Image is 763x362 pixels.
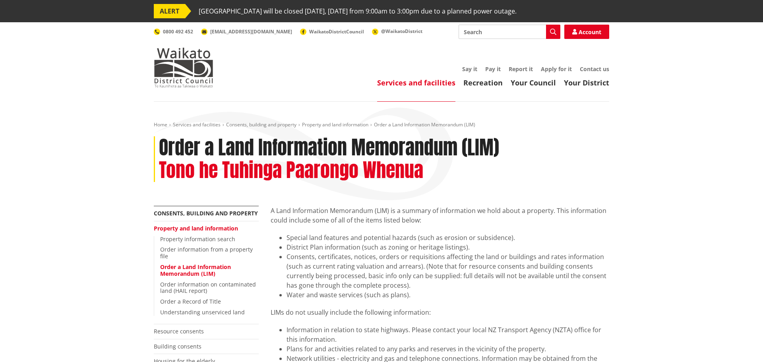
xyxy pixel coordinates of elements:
a: Services and facilities [173,121,221,128]
a: WaikatoDistrictCouncil [300,28,364,35]
a: Order a Record of Title [160,298,221,305]
span: [EMAIL_ADDRESS][DOMAIN_NAME] [210,28,292,35]
li: Plans for and activities related to any parks and reserves in the vicinity of the property. [287,344,609,354]
a: Apply for it [541,65,572,73]
p: A Land Information Memorandum (LIM) is a summary of information we hold about a property. This in... [271,206,609,225]
a: Property and land information [154,225,238,232]
li: Consents, certificates, notices, orders or requisitions affecting the land or buildings and rates... [287,252,609,290]
li: Water and waste services (such as plans). [287,290,609,300]
span: ALERT [154,4,185,18]
h1: Order a Land Information Memorandum (LIM) [159,136,499,159]
span: @WaikatoDistrict [381,28,422,35]
input: Search input [459,25,560,39]
a: Say it [462,65,477,73]
a: Your Council [511,78,556,87]
a: Order information from a property file [160,246,253,260]
a: Understanding unserviced land [160,308,245,316]
h2: Tono he Tuhinga Paarongo Whenua [159,159,423,182]
a: Report it [509,65,533,73]
a: [EMAIL_ADDRESS][DOMAIN_NAME] [201,28,292,35]
a: Account [564,25,609,39]
p: LIMs do not usually include the following information: [271,308,609,317]
a: Property and land information [302,121,368,128]
img: Waikato District Council - Te Kaunihera aa Takiwaa o Waikato [154,48,213,87]
li: Information in relation to state highways. Please contact your local NZ Transport Agency (NZTA) o... [287,325,609,344]
a: Property information search [160,235,235,243]
li: District Plan information (such as zoning or heritage listings). [287,242,609,252]
a: Consents, building and property [154,209,258,217]
a: Building consents [154,343,201,350]
span: 0800 492 452 [163,28,193,35]
a: Resource consents [154,327,204,335]
a: Home [154,121,167,128]
a: Order information on contaminated land (HAIL report) [160,281,256,295]
span: Order a Land Information Memorandum (LIM) [374,121,475,128]
li: Special land features and potential hazards (such as erosion or subsidence). [287,233,609,242]
nav: breadcrumb [154,122,609,128]
a: @WaikatoDistrict [372,28,422,35]
a: Pay it [485,65,501,73]
a: Consents, building and property [226,121,296,128]
a: Services and facilities [377,78,455,87]
a: Recreation [463,78,503,87]
span: WaikatoDistrictCouncil [309,28,364,35]
a: 0800 492 452 [154,28,193,35]
span: [GEOGRAPHIC_DATA] will be closed [DATE], [DATE] from 9:00am to 3:00pm due to a planned power outage. [199,4,517,18]
a: Contact us [580,65,609,73]
a: Your District [564,78,609,87]
a: Order a Land Information Memorandum (LIM) [160,263,231,277]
